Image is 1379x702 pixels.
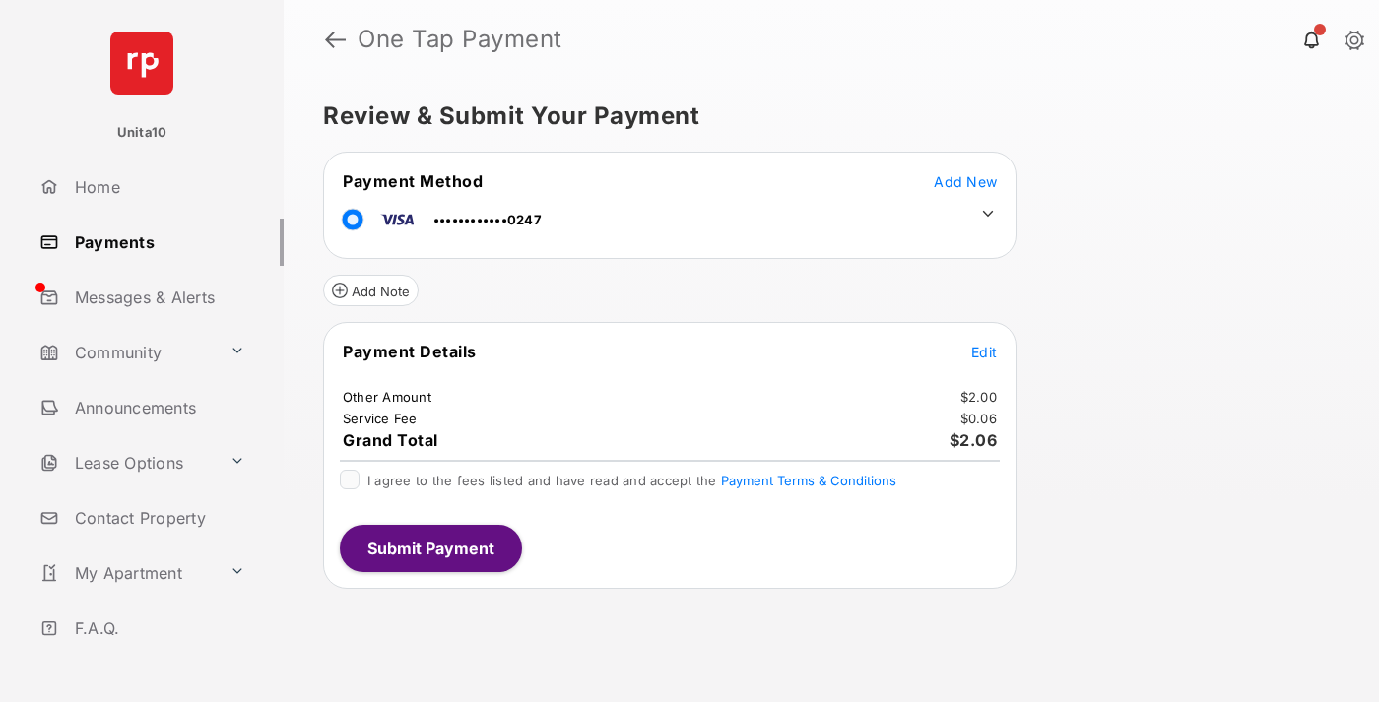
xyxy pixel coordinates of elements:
button: Add Note [323,275,419,306]
p: Unita10 [117,123,167,143]
a: Community [32,329,222,376]
a: Contact Property [32,494,284,542]
span: Payment Details [343,342,477,361]
span: ••••••••••••0247 [433,212,542,227]
span: I agree to the fees listed and have read and accept the [367,473,896,488]
a: Home [32,163,284,211]
button: I agree to the fees listed and have read and accept the [721,473,896,488]
strong: One Tap Payment [358,28,562,51]
td: Service Fee [342,410,419,427]
a: My Apartment [32,549,222,597]
button: Edit [971,342,997,361]
a: Lease Options [32,439,222,486]
span: Payment Method [343,171,483,191]
img: svg+xml;base64,PHN2ZyB4bWxucz0iaHR0cDovL3d3dy53My5vcmcvMjAwMC9zdmciIHdpZHRoPSI2NCIgaGVpZ2h0PSI2NC... [110,32,173,95]
a: F.A.Q. [32,605,284,652]
span: Edit [971,344,997,360]
a: Messages & Alerts [32,274,284,321]
a: Announcements [32,384,284,431]
button: Add New [934,171,997,191]
a: Payments [32,219,284,266]
span: Add New [934,173,997,190]
td: $0.06 [959,410,998,427]
span: $2.06 [950,430,998,450]
td: Other Amount [342,388,432,406]
button: Submit Payment [340,525,522,572]
span: Grand Total [343,430,438,450]
td: $2.00 [959,388,998,406]
h5: Review & Submit Your Payment [323,104,1324,128]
